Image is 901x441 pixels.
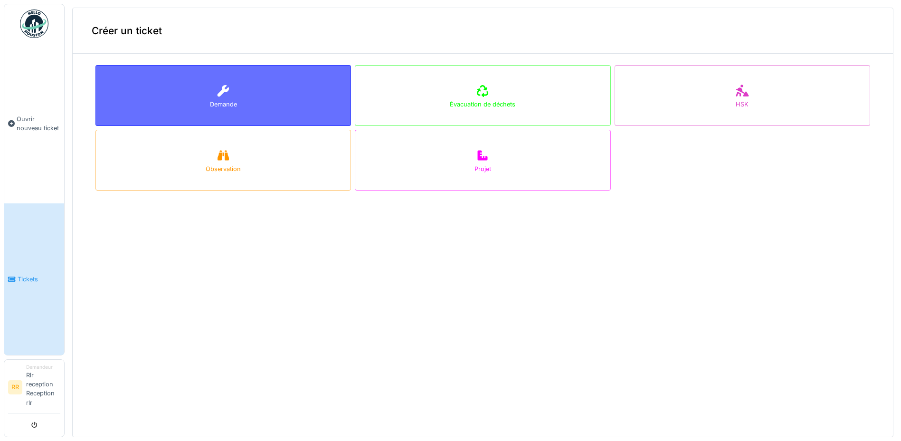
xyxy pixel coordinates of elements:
span: Ouvrir nouveau ticket [17,115,60,133]
div: Évacuation de déchets [450,100,515,109]
a: RR DemandeurRlr reception Reception rlr [8,364,60,413]
div: Demandeur [26,364,60,371]
li: RR [8,380,22,394]
li: Rlr reception Reception rlr [26,364,60,411]
div: HSK [736,100,749,109]
div: Projet [474,164,491,173]
a: Ouvrir nouveau ticket [4,43,64,203]
a: Tickets [4,203,64,355]
div: Observation [206,164,241,173]
div: Créer un ticket [73,8,893,54]
div: Demande [210,100,237,109]
img: Badge_color-CXgf-gQk.svg [20,10,48,38]
span: Tickets [18,275,60,284]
